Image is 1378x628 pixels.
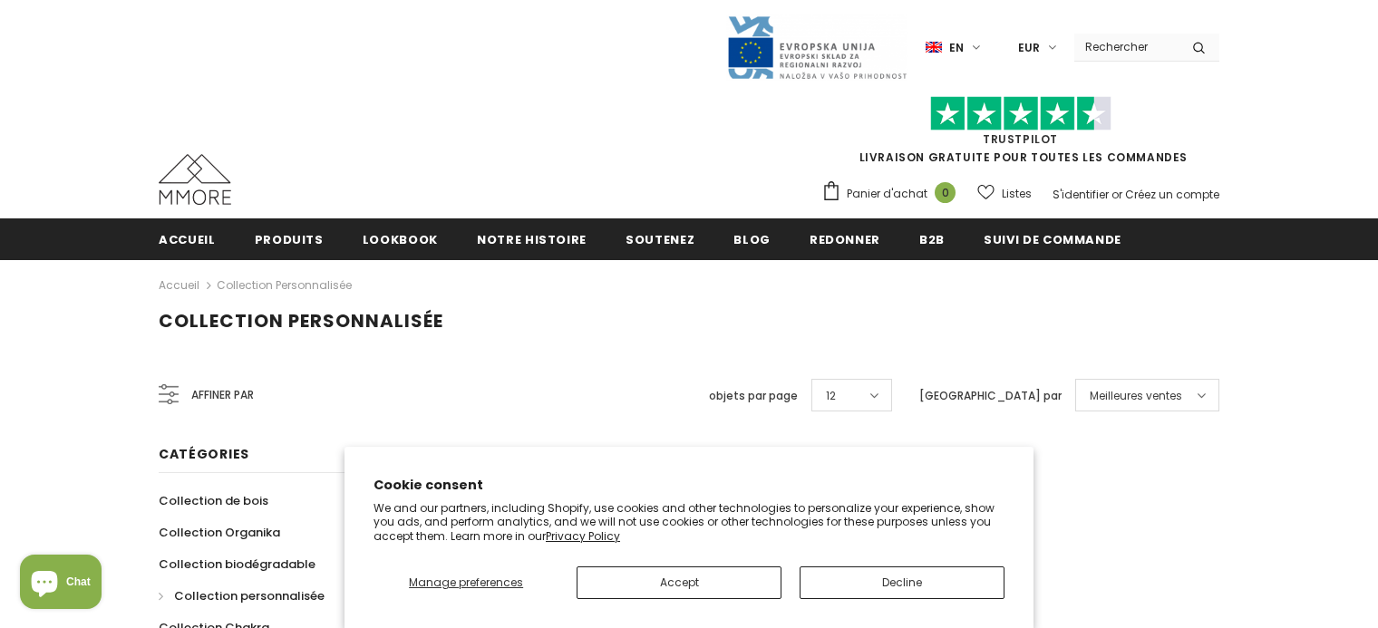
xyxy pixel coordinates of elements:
[1018,39,1040,57] span: EUR
[1111,187,1122,202] span: or
[1053,187,1109,202] a: S'identifier
[159,556,315,573] span: Collection biodégradable
[159,517,280,548] a: Collection Organika
[984,231,1121,248] span: Suivi de commande
[255,231,324,248] span: Produits
[159,580,325,612] a: Collection personnalisée
[546,528,620,544] a: Privacy Policy
[800,566,1004,599] button: Decline
[930,96,1111,131] img: Faites confiance aux étoiles pilotes
[159,445,249,463] span: Catégories
[363,231,438,248] span: Lookbook
[949,39,964,57] span: en
[217,277,352,293] a: Collection personnalisée
[374,566,558,599] button: Manage preferences
[847,185,927,203] span: Panier d'achat
[810,231,880,248] span: Redonner
[983,131,1058,147] a: TrustPilot
[159,308,443,333] span: Collection personnalisée
[626,231,694,248] span: soutenez
[826,387,836,405] span: 12
[821,104,1219,165] span: LIVRAISON GRATUITE POUR TOUTES LES COMMANDES
[577,566,781,599] button: Accept
[159,154,231,205] img: Cas MMORE
[1125,187,1219,202] a: Créez un compte
[174,587,325,604] span: Collection personnalisée
[1074,34,1179,60] input: Search Site
[726,14,907,81] img: Javni Razpis
[935,182,956,203] span: 0
[477,231,587,248] span: Notre histoire
[1090,387,1182,405] span: Meilleures ventes
[159,275,199,296] a: Accueil
[374,501,1004,544] p: We and our partners, including Shopify, use cookies and other technologies to personalize your ex...
[1002,185,1032,203] span: Listes
[919,387,1062,405] label: [GEOGRAPHIC_DATA] par
[15,555,107,614] inbox-online-store-chat: Shopify online store chat
[709,387,798,405] label: objets par page
[977,178,1032,209] a: Listes
[191,385,254,405] span: Affiner par
[159,485,268,517] a: Collection de bois
[363,218,438,259] a: Lookbook
[159,524,280,541] span: Collection Organika
[733,231,771,248] span: Blog
[159,231,216,248] span: Accueil
[159,492,268,509] span: Collection de bois
[919,231,945,248] span: B2B
[626,218,694,259] a: soutenez
[374,476,1004,495] h2: Cookie consent
[984,218,1121,259] a: Suivi de commande
[159,548,315,580] a: Collection biodégradable
[409,575,523,590] span: Manage preferences
[255,218,324,259] a: Produits
[726,39,907,54] a: Javni Razpis
[810,218,880,259] a: Redonner
[919,218,945,259] a: B2B
[477,218,587,259] a: Notre histoire
[821,180,965,208] a: Panier d'achat 0
[733,218,771,259] a: Blog
[926,40,942,55] img: i-lang-1.png
[159,218,216,259] a: Accueil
